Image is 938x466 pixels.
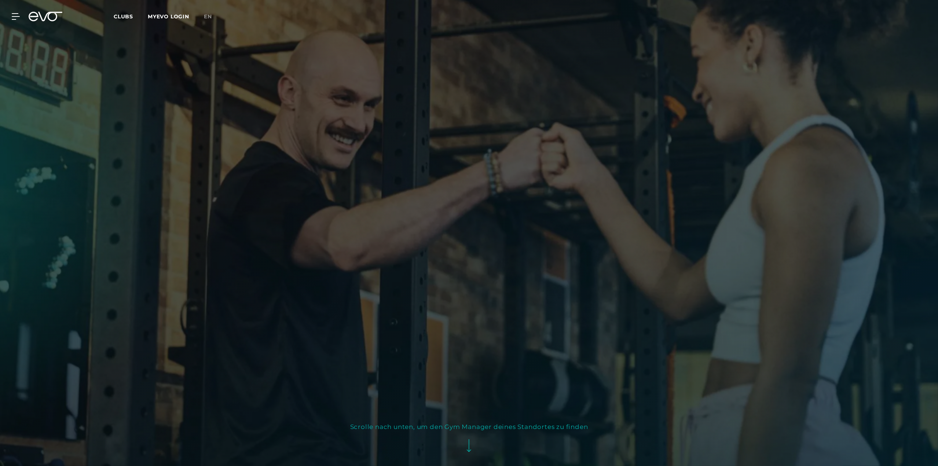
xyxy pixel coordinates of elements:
a: Clubs [114,13,148,20]
button: Scrolle nach unten, um den Gym Manager deines Standortes zu finden [350,421,588,459]
span: en [204,13,212,20]
div: Scrolle nach unten, um den Gym Manager deines Standortes zu finden [350,421,588,433]
span: Clubs [114,13,133,20]
a: en [204,12,221,21]
a: MYEVO LOGIN [148,13,189,20]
